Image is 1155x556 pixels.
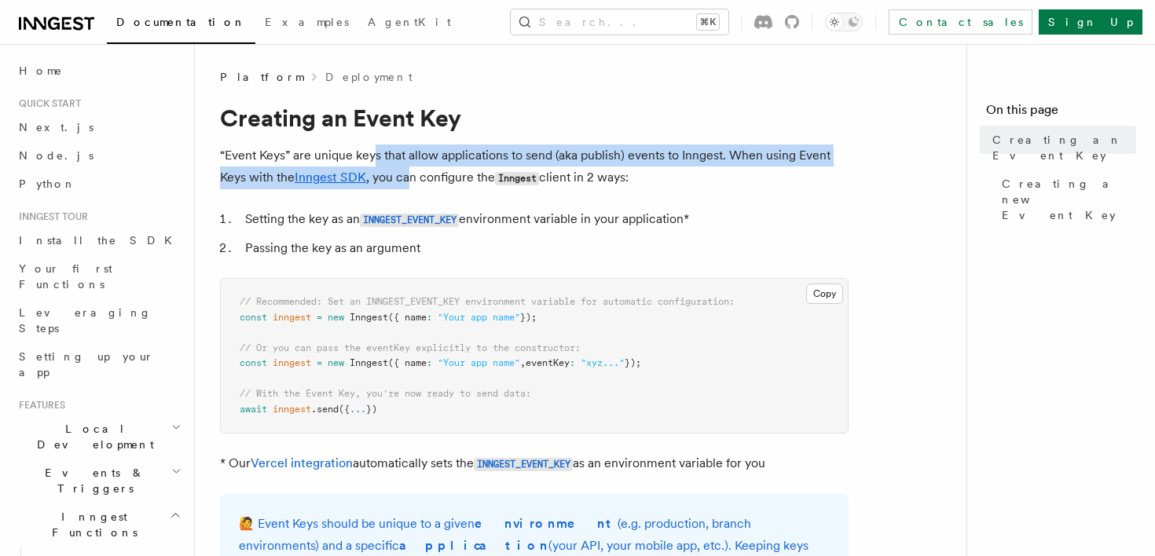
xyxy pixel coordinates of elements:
[825,13,863,31] button: Toggle dark mode
[273,357,311,368] span: inngest
[526,357,570,368] span: eventKey
[992,132,1136,163] span: Creating an Event Key
[581,357,625,368] span: "xyz..."
[240,208,849,231] li: Setting the key as an environment variable in your application*
[625,357,641,368] span: });
[339,404,350,415] span: ({
[240,312,267,323] span: const
[265,16,349,28] span: Examples
[317,312,322,323] span: =
[350,404,366,415] span: ...
[240,237,849,259] li: Passing the key as an argument
[13,415,185,459] button: Local Development
[13,141,185,170] a: Node.js
[350,357,388,368] span: Inngest
[388,357,427,368] span: ({ name
[438,357,520,368] span: "Your app name"
[13,465,171,496] span: Events & Triggers
[474,455,573,470] a: INNGEST_EVENT_KEY
[273,312,311,323] span: inngest
[251,455,353,470] a: Vercel integration
[19,149,93,162] span: Node.js
[220,69,303,85] span: Platform
[474,458,573,471] code: INNGEST_EVENT_KEY
[273,404,311,415] span: inngest
[19,177,76,190] span: Python
[388,312,427,323] span: ({ name
[220,452,849,475] p: * Our automatically sets the as an environment variable for you
[325,69,412,85] a: Deployment
[13,170,185,198] a: Python
[19,262,112,291] span: Your first Functions
[13,298,185,342] a: Leveraging Steps
[295,170,366,185] a: Inngest SDK
[806,283,843,304] button: Copy
[220,104,849,132] h1: Creating an Event Key
[511,9,728,35] button: Search...⌘K
[107,5,255,44] a: Documentation
[19,306,152,335] span: Leveraging Steps
[350,312,388,323] span: Inngest
[240,357,267,368] span: const
[13,113,185,141] a: Next.js
[986,126,1136,170] a: Creating an Event Key
[13,509,170,540] span: Inngest Functions
[13,210,88,223] span: Inngest tour
[328,312,344,323] span: new
[438,312,520,323] span: "Your app name"
[399,538,548,553] strong: application
[13,57,185,85] a: Home
[220,144,849,189] p: “Event Keys” are unique keys that allow applications to send (aka publish) events to Inngest. Whe...
[697,14,719,30] kbd: ⌘K
[317,357,322,368] span: =
[427,312,432,323] span: :
[19,234,181,247] span: Install the SDK
[311,404,339,415] span: .send
[1039,9,1142,35] a: Sign Up
[13,421,171,452] span: Local Development
[520,357,526,368] span: ,
[1002,176,1136,223] span: Creating a new Event Key
[19,121,93,134] span: Next.js
[116,16,246,28] span: Documentation
[570,357,575,368] span: :
[328,357,344,368] span: new
[360,211,459,226] a: INNGEST_EVENT_KEY
[368,16,451,28] span: AgentKit
[13,503,185,547] button: Inngest Functions
[889,9,1032,35] a: Contact sales
[366,404,377,415] span: })
[13,254,185,298] a: Your first Functions
[358,5,460,42] a: AgentKit
[495,172,539,185] code: Inngest
[13,226,185,254] a: Install the SDK
[240,404,267,415] span: await
[19,63,63,79] span: Home
[13,399,65,412] span: Features
[255,5,358,42] a: Examples
[13,97,81,110] span: Quick start
[475,516,618,531] strong: environment
[360,214,459,227] code: INNGEST_EVENT_KEY
[427,357,432,368] span: :
[13,459,185,503] button: Events & Triggers
[240,342,581,353] span: // Or you can pass the eventKey explicitly to the constructor:
[995,170,1136,229] a: Creating a new Event Key
[240,388,531,399] span: // With the Event Key, you're now ready to send data:
[240,296,735,307] span: // Recommended: Set an INNGEST_EVENT_KEY environment variable for automatic configuration:
[13,342,185,386] a: Setting up your app
[19,350,154,379] span: Setting up your app
[986,101,1136,126] h4: On this page
[520,312,537,323] span: });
